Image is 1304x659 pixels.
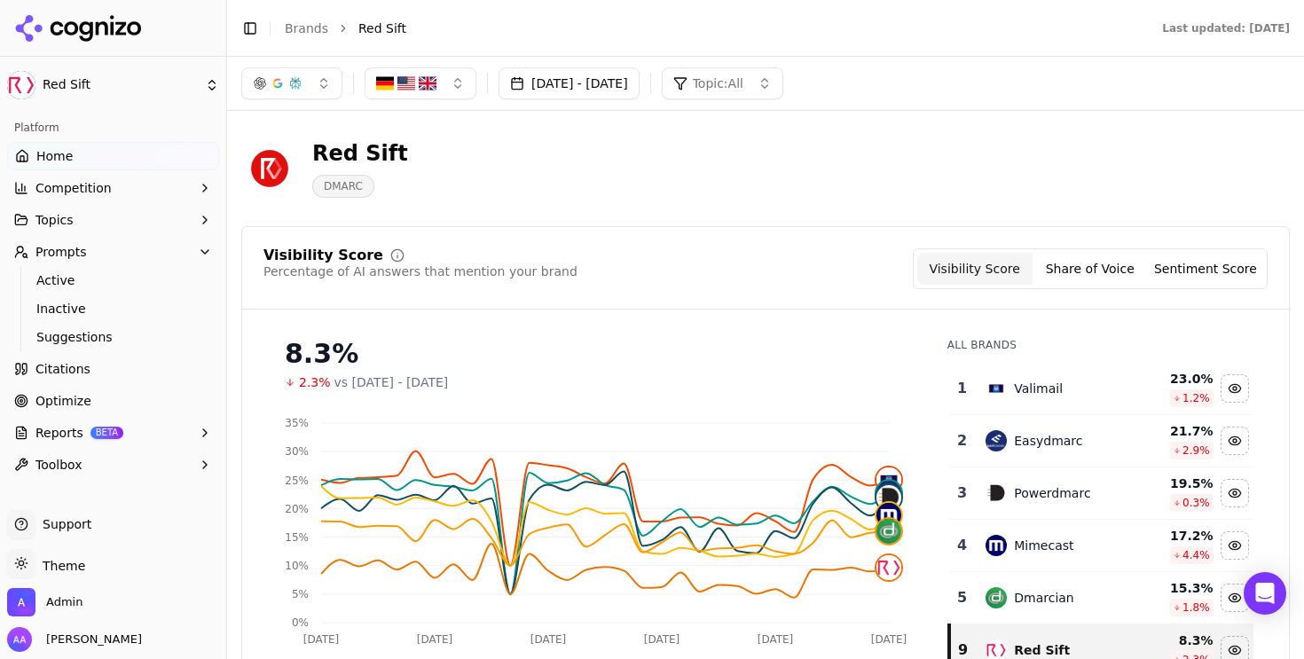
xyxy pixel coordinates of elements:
div: 1 [956,378,969,399]
img: Germany [376,75,394,92]
div: Valimail [1014,380,1063,397]
span: Active [36,271,191,289]
div: Last updated: [DATE] [1162,21,1290,35]
a: Brands [285,21,328,35]
span: BETA [90,427,123,439]
span: Competition [35,179,112,197]
span: Toolbox [35,456,82,474]
span: 4.4 % [1182,548,1210,562]
tr: 3powerdmarcPowerdmarc19.5%0.3%Hide powerdmarc data [949,467,1253,520]
tspan: 5% [292,588,309,600]
tspan: 20% [285,503,309,515]
button: Competition [7,174,219,202]
img: valimail [876,467,901,492]
div: 8.3% [285,338,912,370]
span: Topics [35,211,74,229]
button: Prompts [7,238,219,266]
button: Hide powerdmarc data [1221,479,1249,507]
div: 15.3 % [1136,579,1214,597]
tr: 1valimailValimail23.0%1.2%Hide valimail data [949,363,1253,415]
div: Open Intercom Messenger [1244,572,1286,615]
span: Suggestions [36,328,191,346]
img: mimecast [876,503,901,528]
button: Open user button [7,627,142,652]
img: Admin [7,588,35,616]
span: Home [36,147,73,165]
span: 2.3% [299,373,331,391]
tspan: [DATE] [417,633,453,646]
button: Open organization switcher [7,588,82,616]
span: 0.3 % [1182,496,1210,510]
div: Mimecast [1014,537,1073,554]
span: 1.8 % [1182,600,1210,615]
img: dmarcian [876,519,901,544]
div: 8.3 % [1136,632,1214,649]
img: United States [397,75,415,92]
div: 19.5 % [1136,475,1214,492]
img: Red Sift [241,140,298,197]
span: Inactive [36,300,191,318]
button: Hide mimecast data [1221,531,1249,560]
div: Visibility Score [263,248,383,263]
tspan: [DATE] [758,633,794,646]
div: 21.7 % [1136,422,1214,440]
span: Reports [35,424,83,442]
img: powerdmarc [986,482,1007,504]
a: Citations [7,355,219,383]
button: Toolbox [7,451,219,479]
span: [PERSON_NAME] [39,632,142,647]
span: Admin [46,594,82,610]
span: Support [35,515,91,533]
tr: 2easydmarcEasydmarc21.7%2.9%Hide easydmarc data [949,415,1253,467]
tspan: [DATE] [303,633,340,646]
span: Prompts [35,243,87,261]
div: Easydmarc [1014,432,1082,450]
div: Percentage of AI answers that mention your brand [263,263,577,280]
div: 2 [956,430,969,451]
img: easydmarc [876,481,901,506]
a: Inactive [29,296,198,321]
div: Platform [7,114,219,142]
span: Optimize [35,392,91,410]
img: Alp Aysan [7,627,32,652]
a: Active [29,268,198,293]
span: DMARC [312,175,374,198]
div: Powerdmarc [1014,484,1090,502]
div: Dmarcian [1014,589,1073,607]
div: 5 [956,587,969,608]
tr: 5dmarcianDmarcian15.3%1.8%Hide dmarcian data [949,572,1253,624]
button: Hide valimail data [1221,374,1249,403]
tspan: 25% [285,475,309,487]
tspan: 35% [285,417,309,429]
span: Red Sift [358,20,406,37]
button: Hide dmarcian data [1221,584,1249,612]
span: vs [DATE] - [DATE] [334,373,449,391]
div: All Brands [947,338,1253,352]
button: Topics [7,206,219,234]
div: 4 [956,535,969,556]
nav: breadcrumb [285,20,1127,37]
tspan: [DATE] [871,633,907,646]
tspan: 15% [285,531,309,544]
span: 2.9 % [1182,443,1210,458]
img: powerdmarc [876,485,901,510]
div: 23.0 % [1136,370,1214,388]
div: 17.2 % [1136,527,1214,545]
button: ReportsBETA [7,419,219,447]
button: [DATE] - [DATE] [499,67,640,99]
div: Red Sift [312,139,408,168]
span: Citations [35,360,90,378]
img: valimail [986,378,1007,399]
span: Theme [35,559,85,573]
button: Visibility Score [917,253,1033,285]
img: mimecast [986,535,1007,556]
img: United Kingdom [419,75,436,92]
tspan: 30% [285,445,309,458]
span: Red Sift [43,77,198,93]
a: Home [7,142,219,170]
a: Suggestions [29,325,198,349]
span: 1.2 % [1182,391,1210,405]
img: dmarcian [986,587,1007,608]
tspan: 0% [292,616,309,629]
button: Hide easydmarc data [1221,427,1249,455]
